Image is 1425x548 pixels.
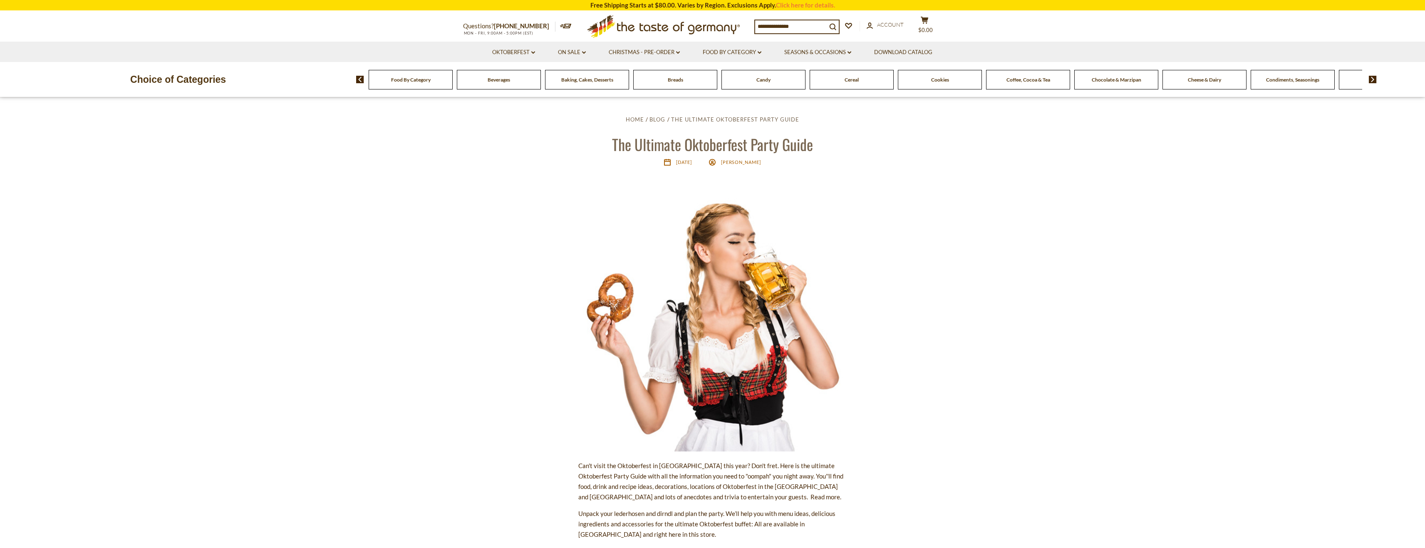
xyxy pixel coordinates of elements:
[931,77,949,83] a: Cookies
[463,31,534,35] span: MON - FRI, 9:00AM - 5:00PM (EST)
[756,77,771,83] a: Candy
[874,48,932,57] a: Download Catalog
[703,48,761,57] a: Food By Category
[463,21,555,32] p: Questions?
[578,461,847,502] p: Can't visit the Oktoberfest in [GEOGRAPHIC_DATA] this year? Don't fret. Here is the ultimate Okto...
[867,20,904,30] a: Account
[1188,77,1221,83] a: Cheese & Dairy
[1369,76,1377,83] img: next arrow
[784,48,851,57] a: Seasons & Occasions
[391,77,431,83] a: Food By Category
[649,116,665,123] a: Blog
[494,22,549,30] a: [PHONE_NUMBER]
[671,116,799,123] a: The Ultimate Oktoberfest Party Guide
[626,116,644,123] a: Home
[492,48,535,57] a: Oktoberfest
[561,77,613,83] a: Baking, Cakes, Desserts
[1266,77,1319,83] a: Condiments, Seasonings
[26,135,1399,154] h1: The Ultimate Oktoberfest Party Guide
[845,77,859,83] a: Cereal
[558,48,586,57] a: On Sale
[676,159,692,165] time: [DATE]
[912,16,937,37] button: $0.00
[877,21,904,28] span: Account
[776,1,835,9] a: Click here for details.
[609,48,680,57] a: Christmas - PRE-ORDER
[668,77,683,83] a: Breads
[721,159,761,165] span: [PERSON_NAME]
[1006,77,1050,83] a: Coffee, Cocoa & Tea
[578,183,847,451] img: The Ultimate Oktoberfest Party Guide
[918,27,933,33] span: $0.00
[356,76,364,83] img: previous arrow
[1092,77,1141,83] a: Chocolate & Marzipan
[488,77,510,83] a: Beverages
[578,508,847,540] p: Unpack your lederhosen and dirndl and plan the party. We’ll help you with menu ideas, delicious i...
